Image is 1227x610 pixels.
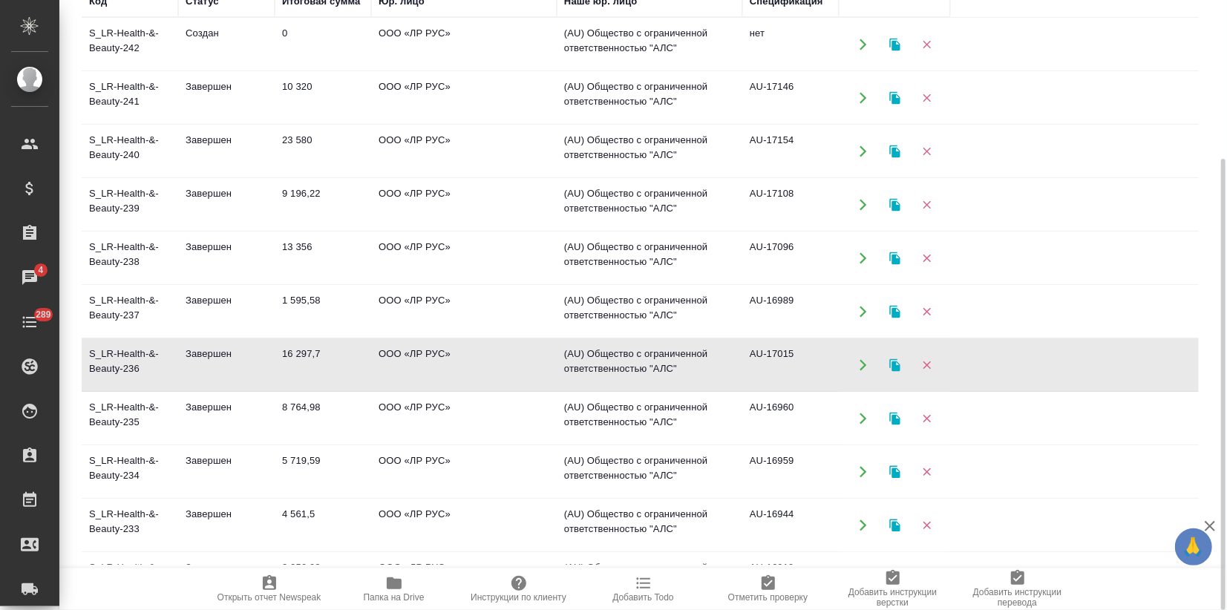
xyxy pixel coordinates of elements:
[82,499,178,551] td: S_LR-Health-&-Beauty-233
[880,296,910,327] button: Клонировать
[880,29,910,59] button: Клонировать
[964,587,1071,608] span: Добавить инструкции перевода
[332,568,457,610] button: Папка на Drive
[557,19,742,70] td: (AU) Общество с ограниченной ответственностью "АЛС"
[371,499,557,551] td: ООО «ЛР РУС»
[848,136,878,166] button: Открыть
[742,125,839,177] td: AU-17154
[207,568,332,610] button: Открыть отчет Newspeak
[912,82,942,113] button: Удалить
[82,446,178,498] td: S_LR-Health-&-Beauty-234
[275,179,371,231] td: 9 196,22
[557,446,742,498] td: (AU) Общество с ограниченной ответственностью "АЛС"
[912,403,942,433] button: Удалить
[848,29,878,59] button: Открыть
[742,553,839,605] td: AU-16919
[275,72,371,124] td: 10 320
[880,243,910,273] button: Клонировать
[742,232,839,284] td: AU-17096
[82,339,178,391] td: S_LR-Health-&-Beauty-236
[612,592,673,603] span: Добавить Todo
[912,189,942,220] button: Удалить
[4,304,56,341] a: 289
[880,563,910,594] button: Клонировать
[742,19,839,70] td: нет
[275,446,371,498] td: 5 719,59
[742,499,839,551] td: AU-16944
[178,393,275,445] td: Завершен
[275,232,371,284] td: 13 356
[557,553,742,605] td: (AU) Общество с ограниченной ответственностью "АЛС"
[178,499,275,551] td: Завершен
[82,19,178,70] td: S_LR-Health-&-Beauty-242
[581,568,706,610] button: Добавить Todo
[275,339,371,391] td: 16 297,7
[371,446,557,498] td: ООО «ЛР РУС»
[912,296,942,327] button: Удалить
[364,592,425,603] span: Папка на Drive
[4,259,56,296] a: 4
[371,286,557,338] td: ООО «ЛР РУС»
[178,286,275,338] td: Завершен
[557,179,742,231] td: (AU) Общество с ограниченной ответственностью "АЛС"
[848,456,878,487] button: Открыть
[1181,531,1206,563] span: 🙏
[557,232,742,284] td: (AU) Общество с ограниченной ответственностью "АЛС"
[848,563,878,594] button: Открыть
[706,568,831,610] button: Отметить проверку
[848,189,878,220] button: Открыть
[880,136,910,166] button: Клонировать
[371,179,557,231] td: ООО «ЛР РУС»
[955,568,1080,610] button: Добавить инструкции перевода
[27,307,60,322] span: 289
[880,403,910,433] button: Клонировать
[371,72,557,124] td: ООО «ЛР РУС»
[912,510,942,540] button: Удалить
[178,446,275,498] td: Завершен
[371,393,557,445] td: ООО «ЛР РУС»
[880,189,910,220] button: Клонировать
[275,393,371,445] td: 8 764,98
[178,125,275,177] td: Завершен
[275,125,371,177] td: 23 580
[912,563,942,594] button: Удалить
[912,29,942,59] button: Удалить
[557,72,742,124] td: (AU) Общество с ограниченной ответственностью "АЛС"
[178,179,275,231] td: Завершен
[848,82,878,113] button: Открыть
[880,510,910,540] button: Клонировать
[371,232,557,284] td: ООО «ЛР РУС»
[557,125,742,177] td: (AU) Общество с ограниченной ответственностью "АЛС"
[880,350,910,380] button: Клонировать
[82,72,178,124] td: S_LR-Health-&-Beauty-241
[557,499,742,551] td: (AU) Общество с ограниченной ответственностью "АЛС"
[457,568,581,610] button: Инструкции по клиенту
[275,499,371,551] td: 4 561,5
[728,592,808,603] span: Отметить проверку
[742,179,839,231] td: AU-17108
[912,243,942,273] button: Удалить
[82,553,178,605] td: S_LR-Health-&-Beauty-232
[82,232,178,284] td: S_LR-Health-&-Beauty-238
[82,125,178,177] td: S_LR-Health-&-Beauty-240
[831,568,955,610] button: Добавить инструкции верстки
[82,179,178,231] td: S_LR-Health-&-Beauty-239
[471,592,566,603] span: Инструкции по клиенту
[82,393,178,445] td: S_LR-Health-&-Beauty-235
[880,456,910,487] button: Клонировать
[178,553,275,605] td: Завершен
[848,403,878,433] button: Открыть
[848,350,878,380] button: Открыть
[217,592,321,603] span: Открыть отчет Newspeak
[371,125,557,177] td: ООО «ЛР РУС»
[848,510,878,540] button: Открыть
[371,19,557,70] td: ООО «ЛР РУС»
[178,339,275,391] td: Завершен
[557,393,742,445] td: (AU) Общество с ограниченной ответственностью "АЛС"
[848,296,878,327] button: Открыть
[840,587,946,608] span: Добавить инструкции верстки
[178,232,275,284] td: Завершен
[275,19,371,70] td: 0
[275,553,371,605] td: 3 256,92
[371,553,557,605] td: ООО «ЛР РУС»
